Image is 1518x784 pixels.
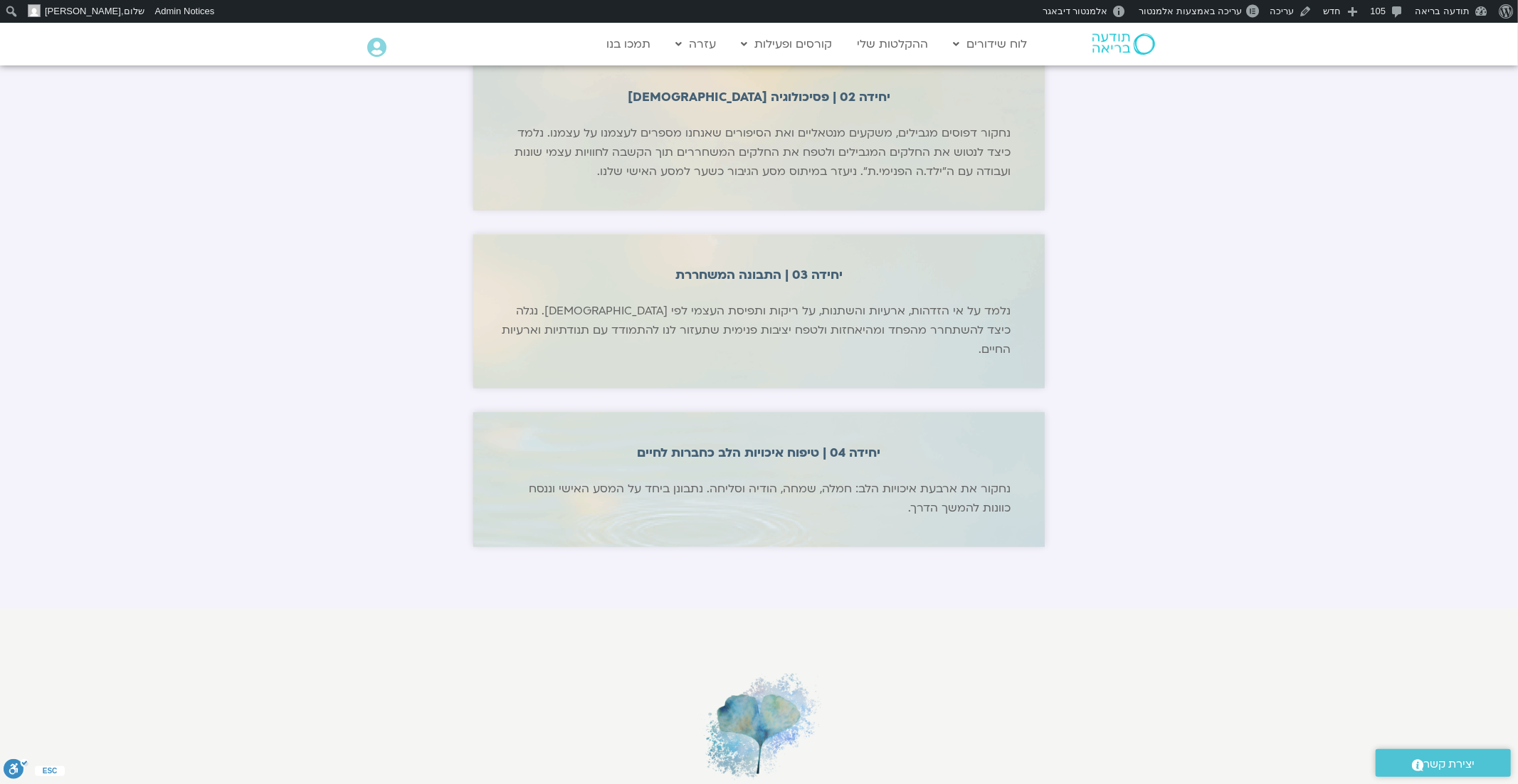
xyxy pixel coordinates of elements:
h2: יחידה 03 | התבונה המשחררת [675,264,843,288]
a: תמכו בנו [600,31,658,58]
span: יצירת קשר [1424,755,1475,774]
h2: יחידה 02 | פסיכולוגיה [DEMOGRAPHIC_DATA] [628,86,890,110]
a: קורסים ופעילות [734,31,840,58]
span: עריכה באמצעות אלמנטור [1139,6,1242,16]
a: עזרה [669,31,724,58]
div: נחקור את ארבעת איכויות הלב: חמלה, שמחה, הודיה וסליחה. נתבונן ביחד על המסע האישי וננסח כוונות להמש... [502,480,1011,519]
div: נלמד על אי הזדהות, ארעיות והשתנות, על ריקות ותפיסת העצמי לפי [DEMOGRAPHIC_DATA]. נגלה כיצד להשתחר... [502,302,1011,360]
span: [PERSON_NAME] [45,6,121,16]
h2: יחידה 04 | טיפוח איכויות הלב כחברות לחיים [638,442,881,466]
a: יצירת קשר [1376,749,1511,777]
a: לוח שידורים [947,31,1035,58]
img: תודעה בריאה [1092,33,1155,55]
div: נחקור דפוסים מגבילים, משקעים מנטאליים ואת הסיפורים שאנחנו מספרים לעצמנו על עצמנו. נלמד כיצד לנטוש... [502,125,1011,182]
a: ההקלטות שלי [850,31,936,58]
